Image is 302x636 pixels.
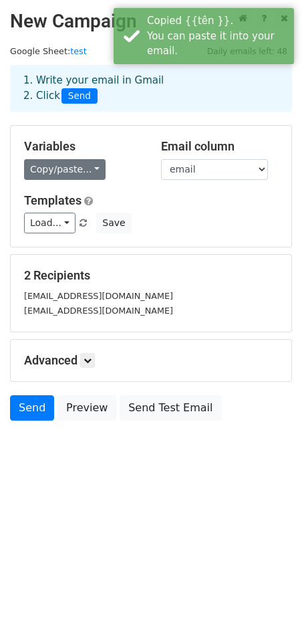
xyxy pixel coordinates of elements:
[96,213,131,233] button: Save
[24,353,278,368] h5: Advanced
[24,213,75,233] a: Load...
[24,193,82,207] a: Templates
[13,73,289,104] div: 1. Write your email in Gmail 2. Click
[120,395,221,421] a: Send Test Email
[235,572,302,636] iframe: Chat Widget
[24,268,278,283] h5: 2 Recipients
[70,46,87,56] a: test
[235,572,302,636] div: Tiện ích trò chuyện
[24,306,173,316] small: [EMAIL_ADDRESS][DOMAIN_NAME]
[10,395,54,421] a: Send
[24,159,106,180] a: Copy/paste...
[24,139,141,154] h5: Variables
[147,13,289,59] div: Copied {{tên }}. You can paste it into your email.
[10,10,292,33] h2: New Campaign
[24,291,173,301] small: [EMAIL_ADDRESS][DOMAIN_NAME]
[57,395,116,421] a: Preview
[161,139,278,154] h5: Email column
[10,46,87,56] small: Google Sheet:
[61,88,98,104] span: Send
